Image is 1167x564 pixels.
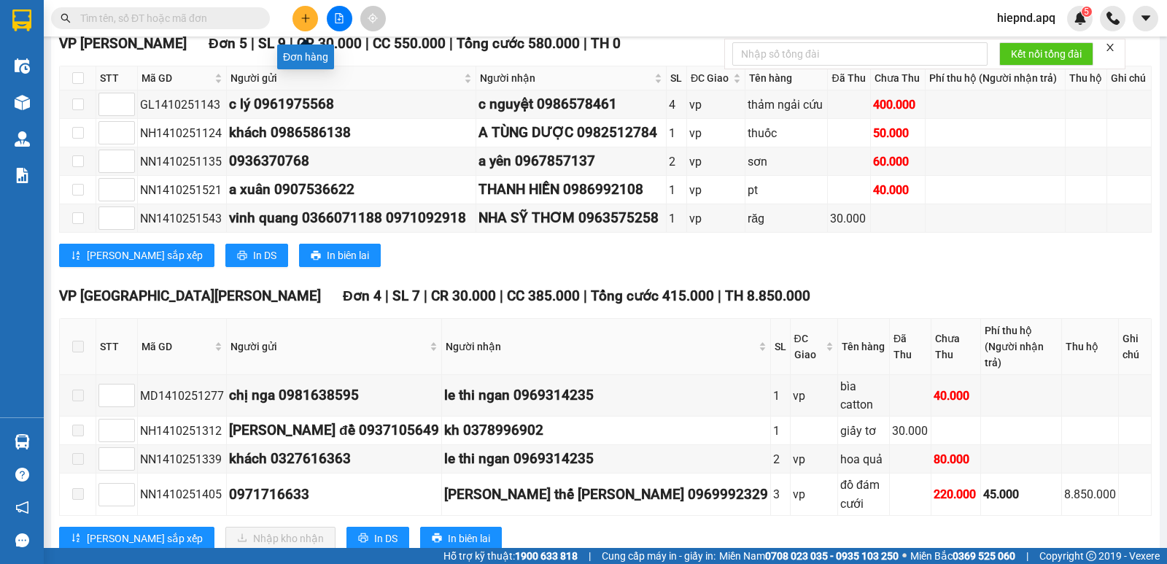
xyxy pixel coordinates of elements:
span: | [718,287,721,304]
span: | [385,287,389,304]
td: NN1410251521 [138,176,227,204]
td: NN1410251405 [138,474,227,515]
td: GL1410251143 [138,90,227,119]
div: GL1410251143 [140,96,224,114]
div: thảm ngải cứu [748,96,825,114]
span: In biên lai [327,247,369,263]
th: Đã Thu [890,319,931,375]
div: pt [748,181,825,199]
td: MD1410251277 [138,375,227,417]
th: Ghi chú [1107,66,1152,90]
div: 4 [669,96,684,114]
div: vp [793,450,835,468]
span: copyright [1086,551,1096,561]
span: Cung cấp máy in - giấy in: [602,548,716,564]
span: hiepnd.apq [985,9,1067,27]
div: 2 [669,152,684,171]
span: Người gửi [230,339,427,355]
span: Mã GD [141,70,212,86]
div: NN1410251339 [140,450,224,468]
th: SL [667,66,687,90]
span: Người gửi [230,70,461,86]
th: Phí thu hộ (Người nhận trả) [981,319,1062,375]
div: kh 0378996902 [444,420,768,441]
div: răg [748,209,825,228]
div: NH1410251124 [140,124,224,142]
div: 50.000 [873,124,923,142]
div: NN1410251543 [140,209,224,228]
span: 5 [1084,7,1089,17]
img: warehouse-icon [15,434,30,449]
img: warehouse-icon [15,58,30,74]
span: sort-ascending [71,250,81,262]
span: close [1105,42,1115,53]
span: CR 30.000 [431,287,496,304]
th: Thu hộ [1062,319,1119,375]
div: khách 0986586138 [229,122,473,144]
input: Tìm tên, số ĐT hoặc mã đơn [80,10,252,26]
div: NHA SỸ THƠM 0963575258 [478,207,664,229]
div: c nguyệt 0986578461 [478,93,664,115]
th: Chưa Thu [871,66,926,90]
strong: 1900 633 818 [515,550,578,562]
div: vp [689,96,743,114]
div: 0936370768 [229,150,473,172]
button: Kết nối tổng đài [999,42,1093,66]
img: phone-icon [1106,12,1120,25]
button: printerIn DS [225,244,288,267]
div: 1 [669,124,684,142]
div: 0971716633 [229,484,439,506]
span: question-circle [15,468,29,482]
div: thuốc [748,124,825,142]
span: printer [358,533,368,544]
span: ĐC Giao [794,331,823,363]
div: khách 0327616363 [229,448,439,470]
strong: 0708 023 035 - 0935 103 250 [765,550,899,562]
span: Tổng cước 580.000 [457,35,580,52]
span: [PERSON_NAME] sắp xếp [87,530,203,546]
div: 3 [773,485,788,503]
div: NN1410251405 [140,485,224,503]
div: đồ đám cưới [840,476,887,512]
span: | [500,287,503,304]
span: file-add [334,13,344,23]
span: caret-down [1139,12,1152,25]
sup: 5 [1082,7,1092,17]
strong: 0369 525 060 [953,550,1015,562]
div: 8.850.000 [1064,485,1116,503]
div: vp [793,387,835,405]
th: Chưa Thu [931,319,981,375]
div: NN1410251135 [140,152,224,171]
div: 30.000 [892,422,928,440]
span: SL 7 [392,287,420,304]
th: STT [96,319,138,375]
span: | [589,548,591,564]
img: warehouse-icon [15,95,30,110]
span: Kết nối tổng đài [1011,46,1082,62]
span: | [1026,548,1028,564]
div: c lý 0961975568 [229,93,473,115]
button: downloadNhập kho nhận [225,527,336,550]
th: STT [96,66,138,90]
span: ⚪️ [902,553,907,559]
td: NN1410251543 [138,204,227,233]
span: In DS [253,247,276,263]
span: message [15,533,29,547]
span: [PERSON_NAME] sắp xếp [87,247,203,263]
button: aim [360,6,386,31]
td: NH1410251124 [138,119,227,147]
span: In biên lai [448,530,490,546]
span: sort-ascending [71,533,81,544]
div: 1 [669,209,684,228]
div: le thi ngan 0969314235 [444,385,768,406]
div: 1 [773,387,788,405]
span: CC 550.000 [373,35,446,52]
div: bìa catton [840,377,887,414]
th: Đã Thu [828,66,871,90]
div: MD1410251277 [140,387,224,405]
div: vinh quang 0366071188 0971092918 [229,207,473,229]
span: plus [301,13,311,23]
span: Miền Nam [719,548,899,564]
div: vp [689,152,743,171]
div: 2 [773,450,788,468]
